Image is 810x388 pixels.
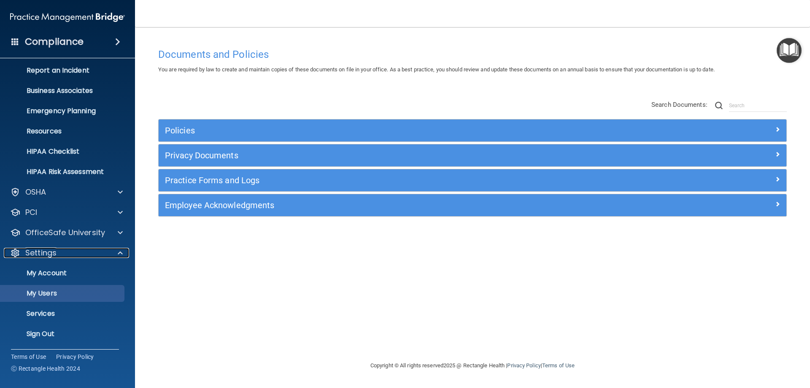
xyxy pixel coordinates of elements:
[25,207,37,217] p: PCI
[715,102,723,109] img: ic-search.3b580494.png
[165,126,623,135] h5: Policies
[11,364,80,373] span: Ⓒ Rectangle Health 2024
[165,198,780,212] a: Employee Acknowledgments
[25,36,84,48] h4: Compliance
[5,107,121,115] p: Emergency Planning
[5,147,121,156] p: HIPAA Checklist
[507,362,540,369] a: Privacy Policy
[10,228,123,238] a: OfficeSafe University
[777,38,802,63] button: Open Resource Center
[10,9,125,26] img: PMB logo
[56,353,94,361] a: Privacy Policy
[158,66,715,73] span: You are required by law to create and maintain copies of these documents on file in your office. ...
[10,248,123,258] a: Settings
[165,151,623,160] h5: Privacy Documents
[165,201,623,210] h5: Employee Acknowledgments
[10,187,123,197] a: OSHA
[158,49,787,60] h4: Documents and Policies
[5,330,121,338] p: Sign Out
[5,269,121,277] p: My Account
[651,101,707,109] span: Search Documents:
[165,176,623,185] h5: Practice Forms and Logs
[25,228,105,238] p: OfficeSafe University
[5,66,121,75] p: Report an Incident
[25,248,57,258] p: Settings
[165,149,780,162] a: Privacy Documents
[542,362,575,369] a: Terms of Use
[5,309,121,318] p: Services
[5,289,121,298] p: My Users
[5,127,121,136] p: Resources
[165,124,780,137] a: Policies
[5,168,121,176] p: HIPAA Risk Assessment
[165,174,780,187] a: Practice Forms and Logs
[25,187,46,197] p: OSHA
[5,87,121,95] p: Business Associates
[729,99,787,112] input: Search
[10,207,123,217] a: PCI
[319,352,626,379] div: Copyright © All rights reserved 2025 @ Rectangle Health | |
[11,353,46,361] a: Terms of Use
